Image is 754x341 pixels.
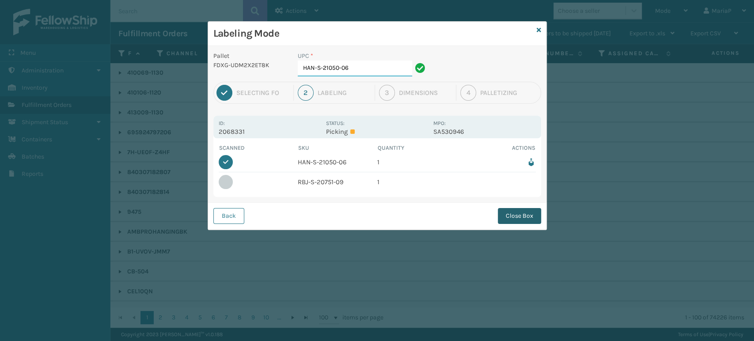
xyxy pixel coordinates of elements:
td: Remove from box [456,152,536,172]
p: Pallet [213,51,288,61]
label: Status: [326,120,345,126]
td: HAN-S-21050-06 [298,152,377,172]
td: 1 [377,152,457,172]
th: SKU [298,144,377,152]
div: Dimensions [399,89,452,97]
div: 4 [460,85,476,101]
label: Id: [219,120,225,126]
th: Quantity [377,144,457,152]
button: Close Box [498,208,541,224]
p: SA530946 [433,128,535,136]
td: RBJ-S-20751-09 [298,172,377,192]
th: Actions [456,144,536,152]
button: Back [213,208,244,224]
div: 1 [216,85,232,101]
div: 3 [379,85,395,101]
div: 2 [298,85,314,101]
div: Labeling [318,89,371,97]
div: Selecting FO [236,89,289,97]
td: 1 [377,172,457,192]
label: UPC [298,51,313,61]
p: Picking [326,128,428,136]
div: Palletizing [480,89,538,97]
label: MPO: [433,120,446,126]
th: Scanned [219,144,298,152]
p: 2068331 [219,128,321,136]
p: FDXG-UDM2X2ET8K [213,61,288,70]
h3: Labeling Mode [213,27,533,40]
